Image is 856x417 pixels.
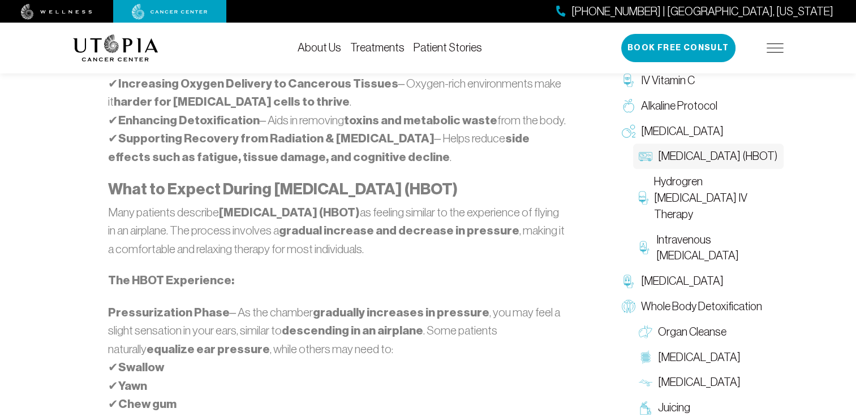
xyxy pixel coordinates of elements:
[621,34,735,62] button: Book Free Consult
[414,41,482,54] a: Patient Stories
[147,342,270,357] strong: equalize ear pressure
[616,68,784,93] a: IV Vitamin C
[344,113,497,128] strong: toxins and metabolic waste
[639,325,652,338] img: Organ Cleanse
[622,299,635,313] img: Whole Body Detoxification
[571,3,833,20] span: [PHONE_NUMBER] | [GEOGRAPHIC_DATA], [US_STATE]
[108,203,567,258] p: Many patients describe as feeling similar to the experience of flying in an airplane. The process...
[767,44,784,53] img: icon-hamburger
[639,191,648,205] img: Hydrogren Peroxide IV Therapy
[118,76,398,91] strong: Increasing Oxygen Delivery to Cancerous Tissues
[639,241,651,254] img: Intravenous Ozone Therapy
[118,113,260,128] strong: Enhancing Detoxification
[118,131,435,146] strong: Supporting Recovery from Radiation & [MEDICAL_DATA]
[622,275,635,288] img: Chelation Therapy
[350,41,405,54] a: Treatments
[622,99,635,112] img: Alkaline Protocol
[639,376,652,389] img: Lymphatic Massage
[616,119,784,144] a: [MEDICAL_DATA]
[282,323,423,338] strong: descending in an airplane
[639,350,652,364] img: Colon Therapy
[108,273,234,288] strong: The HBOT Experience:
[622,73,635,87] img: IV Vitamin C
[633,169,784,227] a: Hydrogren [MEDICAL_DATA] IV Therapy
[639,150,652,163] img: Hyperbaric Oxygen Therapy (HBOT)
[298,41,341,54] a: About Us
[622,124,635,138] img: Oxygen Therapy
[633,319,784,345] a: Organ Cleanse
[73,34,158,62] img: logo
[21,4,92,20] img: wellness
[108,305,230,320] strong: Pressurization Phase
[132,4,208,20] img: cancer center
[616,268,784,294] a: [MEDICAL_DATA]
[639,401,652,415] img: Juicing
[108,57,567,166] p: For [MEDICAL_DATA] patients and individuals facing chronic illnesses, HBOT can help by: ✔ – Oxyge...
[108,131,530,164] strong: side effects such as fatigue, tissue damage, and cognitive decline
[556,3,833,20] a: [PHONE_NUMBER] | [GEOGRAPHIC_DATA], [US_STATE]
[279,223,519,238] strong: gradual increase and decrease in pressure
[633,227,784,269] a: Intravenous [MEDICAL_DATA]
[118,360,164,375] strong: Swallow
[219,205,360,220] strong: [MEDICAL_DATA] (HBOT)
[313,305,489,320] strong: gradually increases in pressure
[616,294,784,319] a: Whole Body Detoxification
[633,144,784,169] a: [MEDICAL_DATA] (HBOT)
[118,379,147,393] strong: Yawn
[633,345,784,370] a: [MEDICAL_DATA]
[633,370,784,395] a: [MEDICAL_DATA]
[108,180,458,198] strong: What to Expect During [MEDICAL_DATA] (HBOT)
[114,94,350,109] strong: harder for [MEDICAL_DATA] cells to thrive
[616,93,784,119] a: Alkaline Protocol
[118,397,177,411] strong: Chew gum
